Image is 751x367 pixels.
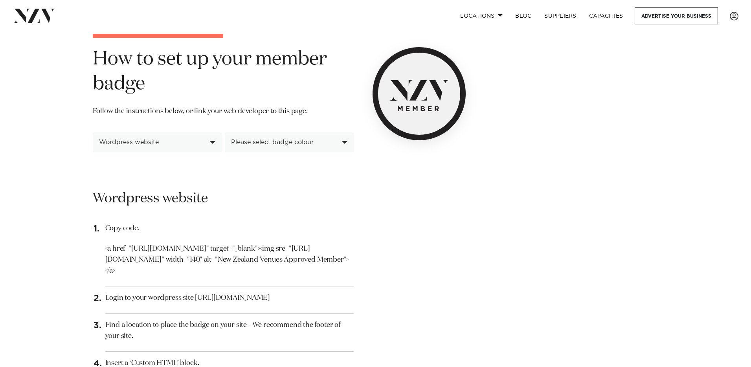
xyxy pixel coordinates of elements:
a: Locations [454,7,509,24]
h2: Wordpress website [93,190,354,207]
a: Capacities [583,7,630,24]
a: Advertise your business [635,7,718,24]
p: Login to your wordpress site [URL][DOMAIN_NAME] [105,293,354,304]
p: Copy code. [105,223,354,234]
h1: How to set up your member badge [93,47,354,97]
div: Please select badge colour [231,139,339,146]
p: Find a location to place the badge on your site - We recommend the footer of your site. [105,320,354,342]
img: NZV Member Badge [373,47,466,140]
p: <a href="[URL][DOMAIN_NAME]" target="_blank"><img src="[URL][DOMAIN_NAME]" width="140" alt="New Z... [105,244,354,277]
a: SUPPLIERS [538,7,582,24]
img: nzv-logo.png [13,9,55,23]
p: Follow the instructions below, or link your web developer to this page. [93,106,354,123]
a: BLOG [509,7,538,24]
div: Wordpress website [99,139,207,146]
